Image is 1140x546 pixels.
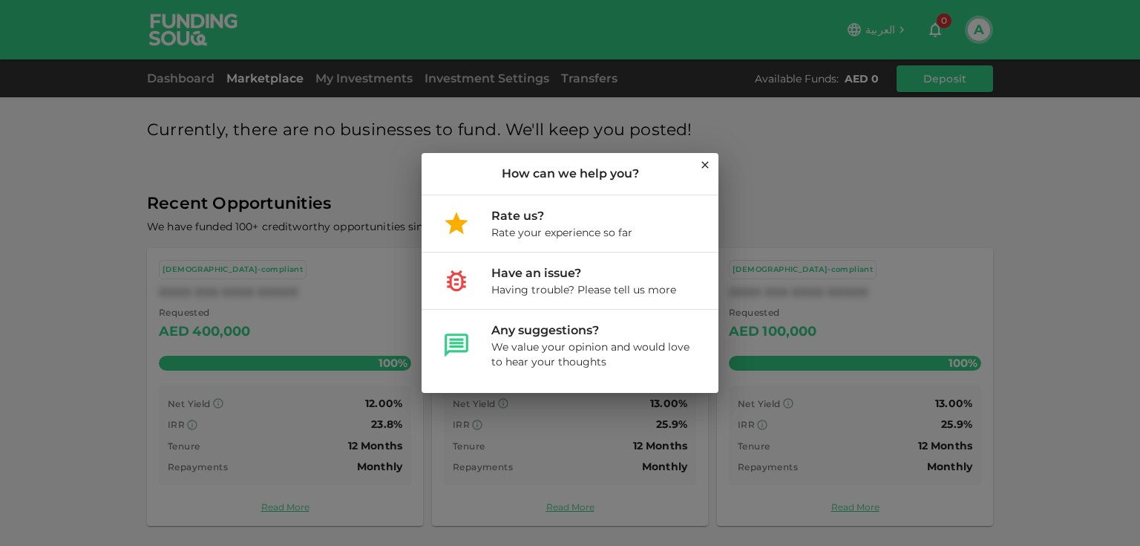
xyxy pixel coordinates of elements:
[491,282,676,297] div: Having trouble? Please tell us more
[491,207,632,225] div: Rate us?
[491,322,695,339] div: Any suggestions?
[491,339,695,369] div: We value your opinion and would love to hear your thoughts
[422,153,718,195] div: How can we help you?
[491,225,632,240] div: Rate your experience so far
[491,264,676,282] div: Have an issue?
